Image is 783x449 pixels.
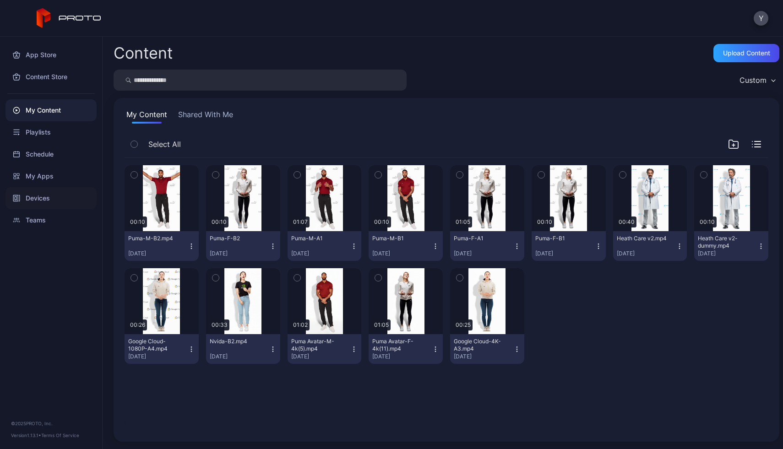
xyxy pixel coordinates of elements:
[11,420,91,427] div: © 2025 PROTO, Inc.
[206,231,280,261] button: Puma-F-B2[DATE]
[41,433,79,438] a: Terms Of Service
[288,231,362,261] button: Puma-M-A1[DATE]
[723,49,770,57] div: Upload Content
[11,433,41,438] span: Version 1.13.1 •
[454,338,504,352] div: Google Cloud-4K-A3.mp4
[698,235,748,249] div: Heath Care v2-dummy.mp4
[128,235,179,242] div: Puma-M-B2.mp4
[291,353,351,360] div: [DATE]
[288,334,362,364] button: Puma Avatar-M-4k(5).mp4[DATE]
[128,353,188,360] div: [DATE]
[148,139,181,150] span: Select All
[754,11,768,26] button: Y
[454,235,504,242] div: Puma-F-A1
[128,250,188,257] div: [DATE]
[739,76,767,85] div: Custom
[713,44,779,62] button: Upload Content
[176,109,235,124] button: Shared With Me
[291,235,342,242] div: Puma-M-A1
[5,187,97,209] a: Devices
[5,99,97,121] a: My Content
[617,235,667,242] div: Heath Care v2.mp4
[210,250,269,257] div: [DATE]
[369,334,443,364] button: Puma Avatar-F-4k(11).mp4[DATE]
[372,353,432,360] div: [DATE]
[735,70,779,91] button: Custom
[535,250,595,257] div: [DATE]
[698,250,757,257] div: [DATE]
[125,231,199,261] button: Puma-M-B2.mp4[DATE]
[450,334,524,364] button: Google Cloud-4K-A3.mp4[DATE]
[5,143,97,165] a: Schedule
[5,121,97,143] a: Playlists
[369,231,443,261] button: Puma-M-B1[DATE]
[5,66,97,88] a: Content Store
[535,235,586,242] div: Puma-F-B1
[450,231,524,261] button: Puma-F-A1[DATE]
[206,334,280,364] button: Nvida-B2.mp4[DATE]
[372,235,423,242] div: Puma-M-B1
[291,338,342,352] div: Puma Avatar-M-4k(5).mp4
[114,45,173,61] div: Content
[617,250,676,257] div: [DATE]
[532,231,606,261] button: Puma-F-B1[DATE]
[125,334,199,364] button: Google Cloud-1080P-A4.mp4[DATE]
[454,353,513,360] div: [DATE]
[210,338,260,345] div: Nvida-B2.mp4
[125,109,169,124] button: My Content
[694,231,768,261] button: Heath Care v2-dummy.mp4[DATE]
[5,165,97,187] a: My Apps
[210,353,269,360] div: [DATE]
[613,231,687,261] button: Heath Care v2.mp4[DATE]
[128,338,179,352] div: Google Cloud-1080P-A4.mp4
[210,235,260,242] div: Puma-F-B2
[454,250,513,257] div: [DATE]
[291,250,351,257] div: [DATE]
[372,250,432,257] div: [DATE]
[5,209,97,231] a: Teams
[372,338,423,352] div: Puma Avatar-F-4k(11).mp4
[5,44,97,66] a: App Store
